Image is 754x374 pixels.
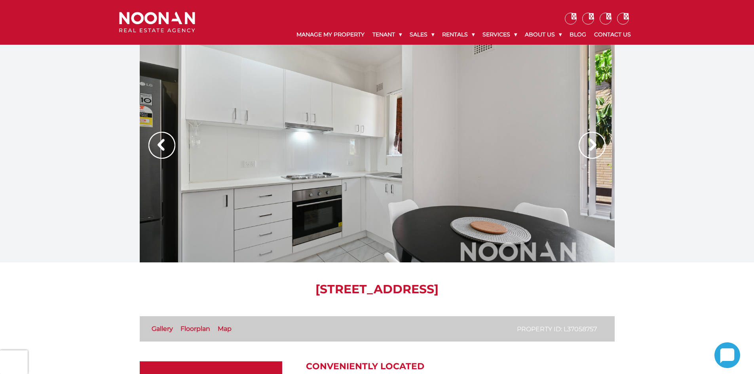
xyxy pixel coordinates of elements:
[119,12,195,33] img: Noonan Real Estate Agency
[566,25,590,45] a: Blog
[180,325,210,332] a: Floorplan
[406,25,438,45] a: Sales
[579,132,606,159] img: Arrow slider
[292,25,368,45] a: Manage My Property
[438,25,479,45] a: Rentals
[479,25,521,45] a: Services
[517,324,597,334] p: Property ID: L37058757
[521,25,566,45] a: About Us
[148,132,175,159] img: Arrow slider
[152,325,173,332] a: Gallery
[306,361,615,372] h2: Conveniently Located
[590,25,635,45] a: Contact Us
[368,25,406,45] a: Tenant
[218,325,232,332] a: Map
[140,282,615,296] h1: [STREET_ADDRESS]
